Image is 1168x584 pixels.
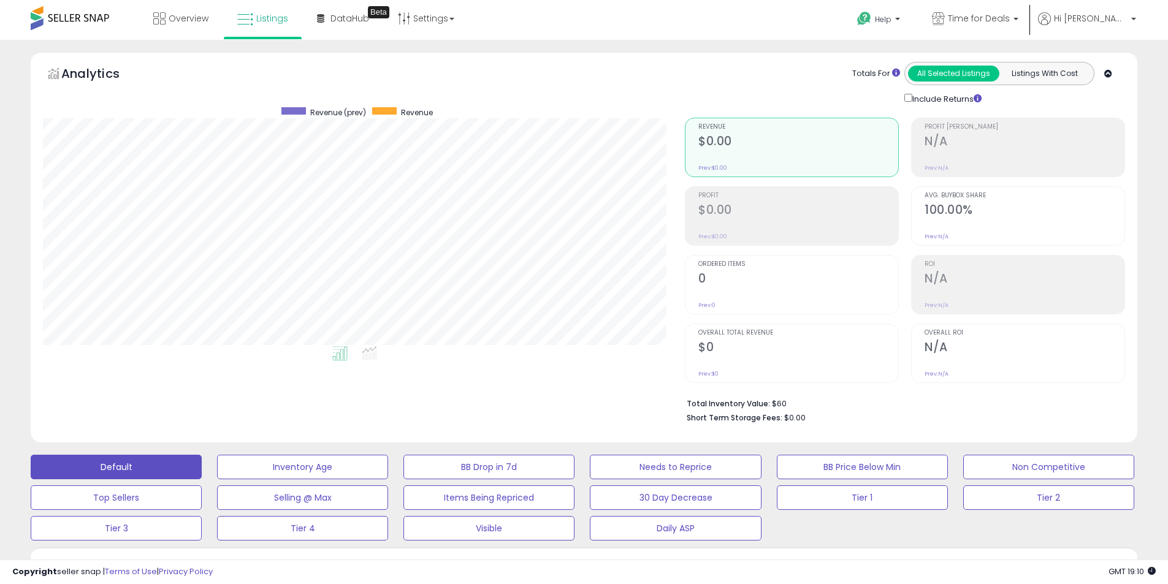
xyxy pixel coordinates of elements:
i: Get Help [857,11,872,26]
a: Help [847,2,912,40]
h2: $0.00 [698,134,898,151]
button: BB Drop in 7d [403,455,574,479]
button: Needs to Reprice [590,455,761,479]
span: Ordered Items [698,261,898,268]
span: Revenue (prev) [310,107,366,118]
button: Selling @ Max [217,485,388,510]
button: 30 Day Decrease [590,485,761,510]
span: $0.00 [784,412,806,423]
button: Daily ASP [590,516,761,540]
span: Hi [PERSON_NAME] [1054,12,1128,25]
span: Help [875,14,891,25]
strong: Copyright [12,566,57,577]
button: Non Competitive [963,455,1134,479]
h2: $0 [698,340,898,357]
small: Prev: 0 [698,301,716,309]
button: Default [31,455,202,479]
small: Prev: N/A [925,301,949,309]
a: Terms of Use [105,566,157,577]
span: Revenue [698,124,898,131]
button: BB Price Below Min [777,455,948,479]
small: Prev: $0 [698,370,719,377]
small: Prev: N/A [925,370,949,377]
button: Tier 2 [963,485,1134,510]
p: Listing States: [953,557,1137,569]
span: Time for Deals [948,12,1010,25]
small: Prev: $0.00 [698,233,727,240]
button: Items Being Repriced [403,485,574,510]
h2: N/A [925,340,1124,357]
span: Overview [169,12,208,25]
h5: Analytics [61,65,143,85]
button: All Selected Listings [908,66,999,82]
div: Include Returns [895,91,996,105]
button: Tier 4 [217,516,388,540]
span: Listings [256,12,288,25]
h2: 100.00% [925,203,1124,219]
button: Inventory Age [217,455,388,479]
li: $60 [687,395,1116,410]
span: Avg. Buybox Share [925,192,1124,199]
span: Overall ROI [925,330,1124,336]
span: Overall Total Revenue [698,330,898,336]
div: Tooltip anchor [368,6,389,18]
button: Listings With Cost [999,66,1090,82]
small: Prev: $0.00 [698,164,727,172]
span: Profit [PERSON_NAME] [925,124,1124,131]
button: Visible [403,516,574,540]
h2: N/A [925,134,1124,151]
a: Privacy Policy [159,566,213,577]
h2: $0.00 [698,203,898,219]
div: Totals For [852,68,900,80]
small: Prev: N/A [925,233,949,240]
span: ROI [925,261,1124,268]
div: seller snap | | [12,566,213,578]
small: Prev: N/A [925,164,949,172]
a: Hi [PERSON_NAME] [1038,12,1136,40]
button: Tier 1 [777,485,948,510]
h2: 0 [698,271,898,288]
span: 2025-10-14 19:10 GMT [1109,566,1156,577]
span: Revenue [401,107,433,118]
span: Profit [698,192,898,199]
button: Tier 3 [31,516,202,540]
button: Top Sellers [31,485,202,510]
h2: N/A [925,271,1124,288]
b: Short Term Storage Fees: [687,412,782,423]
span: DataHub [330,12,369,25]
b: Total Inventory Value: [687,398,770,409]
